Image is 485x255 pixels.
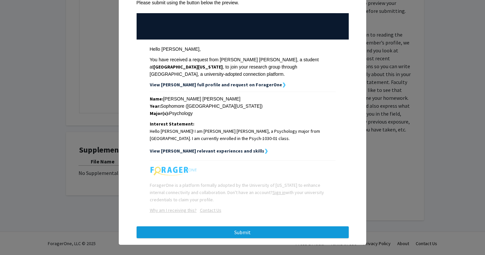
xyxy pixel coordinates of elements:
div: Psychology [150,110,336,117]
div: Sophomore ([GEOGRAPHIC_DATA][US_STATE]) [150,102,336,110]
div: Hello [PERSON_NAME], [150,45,336,53]
strong: View [PERSON_NAME] full profile and request on ForagerOne [150,82,282,88]
span: ForagerOne is a platform formally adopted by the University of [US_STATE] to enhance internal con... [150,182,324,203]
button: Submit [137,226,349,238]
strong: Year: [150,103,161,109]
iframe: Chat [5,225,28,250]
strong: ❯ [264,148,268,154]
a: Sign in [273,189,285,195]
strong: [GEOGRAPHIC_DATA][US_STATE] [153,64,223,70]
a: Opens in a new tab [150,207,197,213]
a: Opens in a new tab [197,207,221,213]
strong: Major(s): [150,110,169,116]
div: You have received a request from [PERSON_NAME] [PERSON_NAME], a student at , to join your researc... [150,56,336,78]
u: Contact Us [200,207,221,213]
strong: Name: [150,96,163,102]
strong: View [PERSON_NAME] relevant experiences and skills [150,148,264,154]
strong: Interest Statement: [150,121,194,127]
strong: ❯ [282,82,286,88]
div: [PERSON_NAME] [PERSON_NAME] [150,95,336,102]
p: Hello [PERSON_NAME]! I am [PERSON_NAME] [PERSON_NAME], a Psychology major from [GEOGRAPHIC_DATA].... [150,127,336,142]
u: Why am I receiving this? [150,207,197,213]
